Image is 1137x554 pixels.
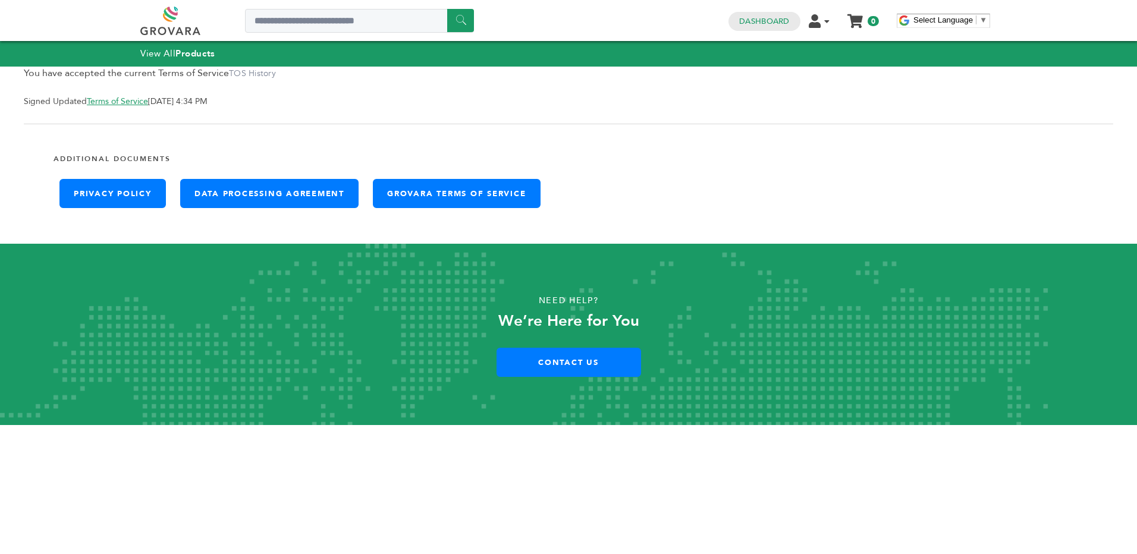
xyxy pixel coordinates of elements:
[140,48,215,59] a: View AllProducts
[24,95,1113,109] p: Signed Updated [DATE] 4:34 PM
[868,16,879,26] span: 0
[245,9,474,33] input: Search a product or brand...
[913,15,987,24] a: Select Language​
[57,292,1081,310] p: Need Help?
[497,348,641,377] a: Contact Us
[180,179,359,208] a: Data Processing Agreement
[373,179,540,208] a: Grovara Terms of Service
[979,15,987,24] span: ▼
[498,310,639,332] strong: We’re Here for You
[976,15,976,24] span: ​
[229,68,276,79] label: TOS History
[59,179,166,208] a: Privacy Policy
[739,16,789,27] a: Dashboard
[24,67,1113,109] div: You have accepted the current Terms of Service
[87,96,148,107] a: Terms of Service
[175,48,215,59] strong: Products
[849,11,862,23] a: My Cart
[913,15,973,24] span: Select Language
[54,154,1083,173] h4: Additional Documents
